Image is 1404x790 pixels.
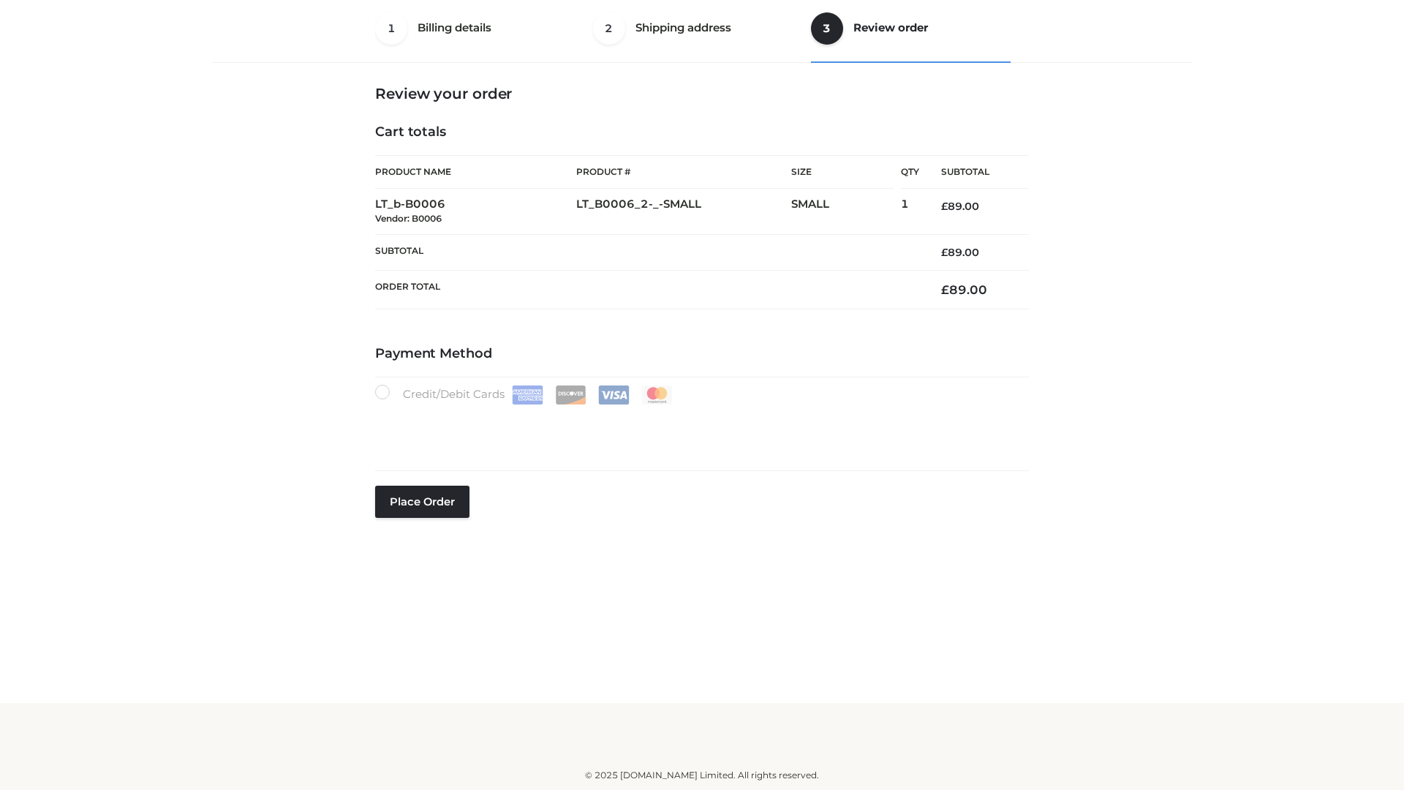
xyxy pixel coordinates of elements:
bdi: 89.00 [941,246,979,259]
img: Visa [598,385,630,405]
th: Subtotal [919,156,1029,189]
td: 1 [901,189,919,235]
iframe: Secure payment input frame [372,402,1026,455]
button: Place order [375,486,469,518]
td: LT_B0006_2-_-SMALL [576,189,791,235]
th: Subtotal [375,234,919,270]
th: Product # [576,155,791,189]
td: SMALL [791,189,901,235]
bdi: 89.00 [941,200,979,213]
small: Vendor: B0006 [375,213,442,224]
h3: Review your order [375,85,1029,102]
th: Product Name [375,155,576,189]
th: Order Total [375,271,919,309]
div: © 2025 [DOMAIN_NAME] Limited. All rights reserved. [217,768,1187,783]
th: Size [791,156,894,189]
td: LT_b-B0006 [375,189,576,235]
h4: Cart totals [375,124,1029,140]
bdi: 89.00 [941,282,987,297]
label: Credit/Debit Cards [375,385,674,405]
img: Mastercard [641,385,673,405]
img: Amex [512,385,543,405]
h4: Payment Method [375,346,1029,362]
span: £ [941,282,949,297]
span: £ [941,246,948,259]
th: Qty [901,155,919,189]
img: Discover [555,385,586,405]
span: £ [941,200,948,213]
